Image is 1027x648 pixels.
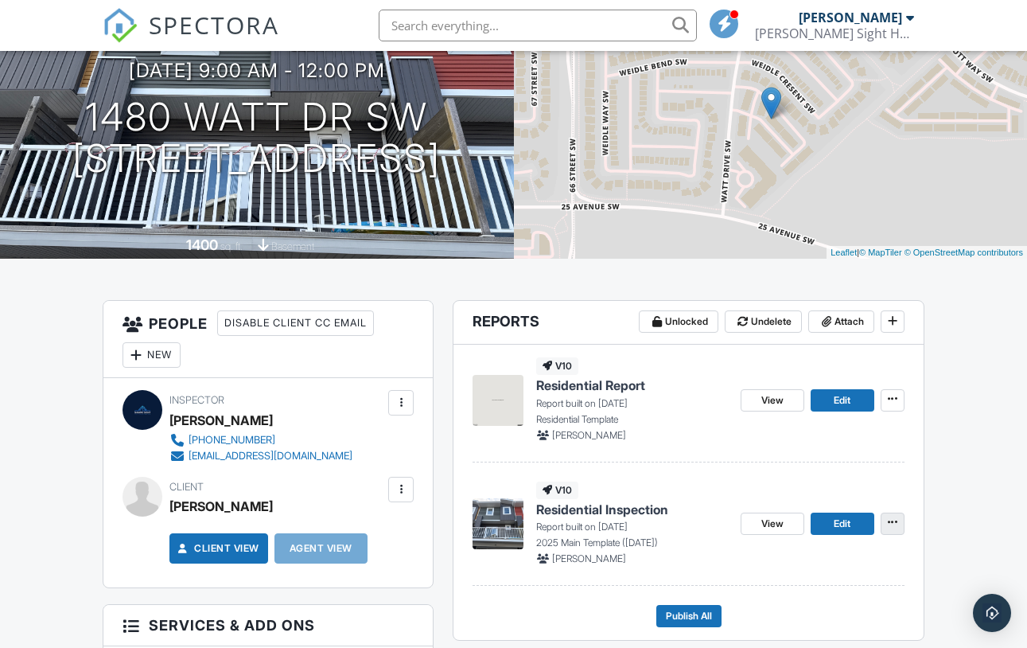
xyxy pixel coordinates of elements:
div: [PERSON_NAME] [169,408,273,432]
span: SPECTORA [149,8,279,41]
span: sq. ft. [220,240,243,252]
span: Inspector [169,394,224,406]
h1: 1480 Watt Dr SW [STREET_ADDRESS] [72,96,441,181]
div: Sharpe Sight Home Inspections LTD [755,25,914,41]
a: [PHONE_NUMBER] [169,432,352,448]
div: [PHONE_NUMBER] [189,434,275,447]
div: 1400 [186,236,218,253]
div: | [827,246,1027,260]
div: Disable Client CC Email [217,310,374,336]
div: Open Intercom Messenger [973,594,1011,632]
h3: [DATE] 9:00 am - 12:00 pm [129,60,385,81]
div: [PERSON_NAME] [799,10,902,25]
a: Client View [175,541,259,556]
input: Search everything... [379,10,697,41]
span: Client [169,481,204,493]
div: [EMAIL_ADDRESS][DOMAIN_NAME] [189,450,352,463]
h3: People [103,301,433,378]
h3: Services & Add ons [103,605,433,646]
div: [PERSON_NAME] [169,494,273,518]
a: Leaflet [831,248,857,257]
a: SPECTORA [103,21,279,55]
a: [EMAIL_ADDRESS][DOMAIN_NAME] [169,448,352,464]
span: basement [271,240,314,252]
img: The Best Home Inspection Software - Spectora [103,8,138,43]
div: New [123,342,181,368]
a: © OpenStreetMap contributors [904,248,1023,257]
a: © MapTiler [859,248,902,257]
